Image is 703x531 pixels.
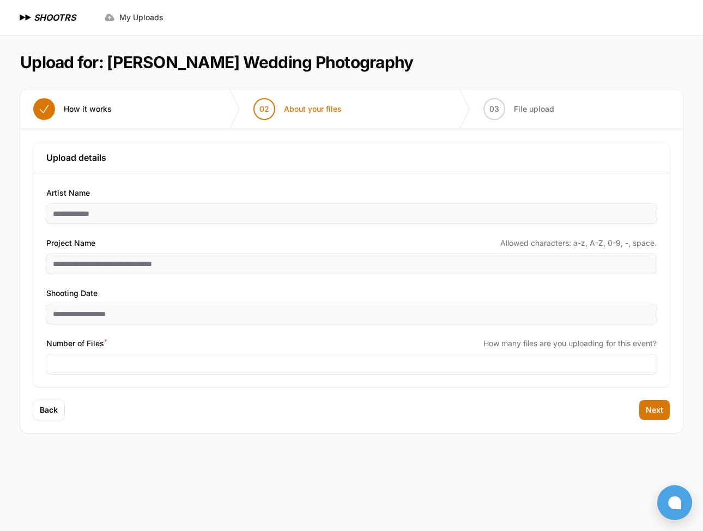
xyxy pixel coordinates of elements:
[40,405,58,415] span: Back
[284,104,342,114] span: About your files
[119,12,163,23] span: My Uploads
[489,104,499,114] span: 03
[46,186,90,200] span: Artist Name
[46,287,98,300] span: Shooting Date
[514,104,554,114] span: File upload
[639,400,670,420] button: Next
[240,89,355,129] button: 02 About your files
[98,8,170,27] a: My Uploads
[259,104,269,114] span: 02
[46,237,95,250] span: Project Name
[470,89,567,129] button: 03 File upload
[17,11,76,24] a: SHOOTRS SHOOTRS
[46,151,657,164] h3: Upload details
[34,11,76,24] h1: SHOOTRS
[20,89,125,129] button: How it works
[646,405,663,415] span: Next
[483,338,657,349] span: How many files are you uploading for this event?
[17,11,34,24] img: SHOOTRS
[64,104,112,114] span: How it works
[20,52,413,72] h1: Upload for: [PERSON_NAME] Wedding Photography
[500,238,657,249] span: Allowed characters: a-z, A-Z, 0-9, -, space.
[33,400,64,420] button: Back
[46,337,107,350] span: Number of Files
[657,485,692,520] button: Open chat window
